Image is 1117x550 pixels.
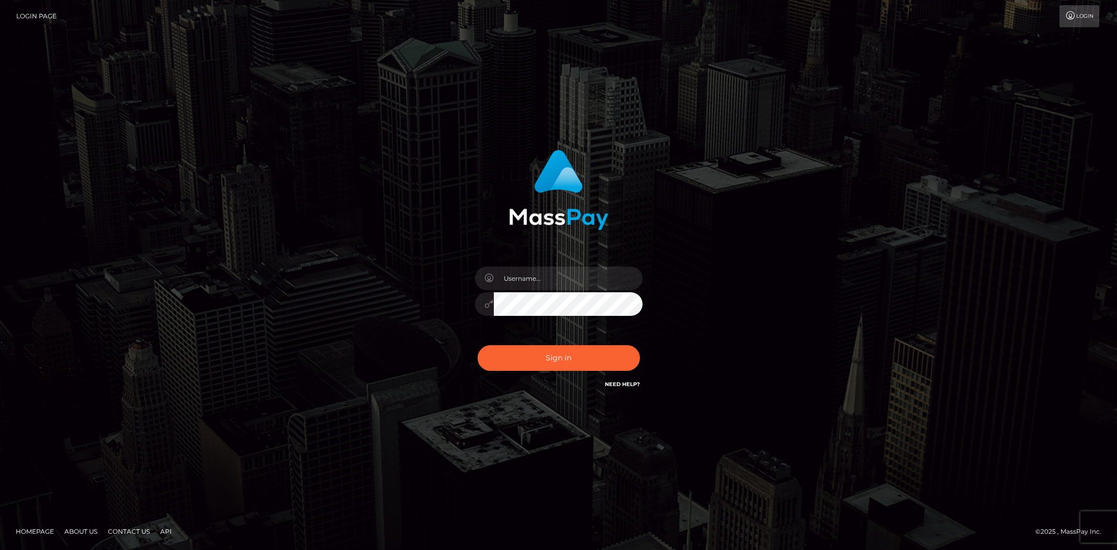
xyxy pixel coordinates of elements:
[478,345,640,371] button: Sign in
[509,150,609,230] img: MassPay Login
[16,5,57,27] a: Login Page
[12,523,58,540] a: Homepage
[156,523,176,540] a: API
[104,523,154,540] a: Contact Us
[60,523,102,540] a: About Us
[605,381,640,388] a: Need Help?
[494,267,643,290] input: Username...
[1035,526,1109,537] div: © 2025 , MassPay Inc.
[1059,5,1099,27] a: Login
